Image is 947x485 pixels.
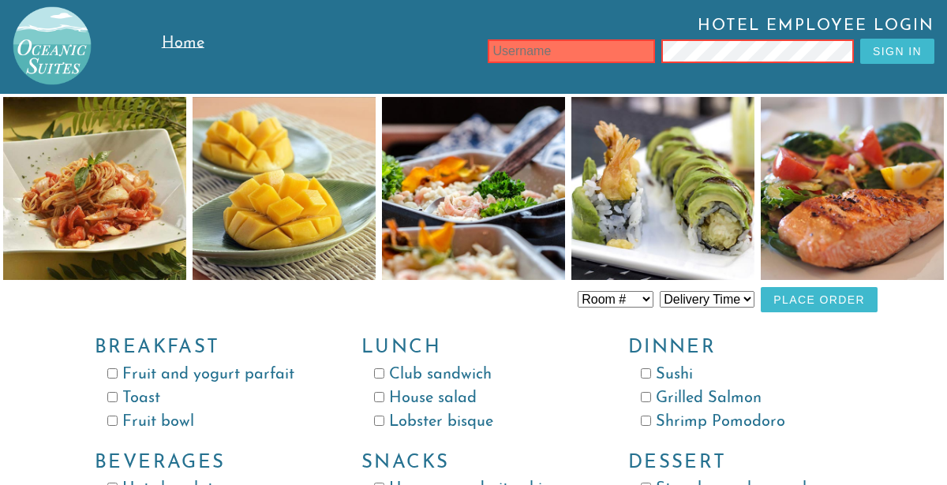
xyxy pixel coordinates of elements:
[95,453,311,475] h3: Beverages
[107,368,118,379] input: Fruit and yogurt parfait
[571,97,754,280] img: food-4.9b73d051.jpg
[641,386,844,410] label: Grilled Salmon
[488,39,655,63] input: Username
[628,453,844,475] h3: Dessert
[107,392,118,402] input: Toast
[761,97,944,280] img: food-5.a1d200c0.jpg
[641,368,651,379] input: Sushi
[361,338,578,360] h3: Lunch
[374,392,384,402] input: House salad
[107,416,118,426] input: Fruit bowl
[95,338,311,360] h3: Breakfast
[761,287,878,312] button: Place Order
[107,386,311,410] label: Toast
[107,410,311,434] label: Fruit bowl
[237,17,934,39] span: Hotel Employee Login
[628,338,844,360] h3: Dinner
[382,97,565,280] img: food-3.94f87b04.jpg
[641,363,844,386] label: Sushi
[162,35,204,51] span: Home
[193,97,376,280] img: food-2.61876005.jpg
[860,39,934,64] button: Sign In
[374,410,578,434] label: Lobster bisque
[641,410,844,434] label: Shrimp Pomodoro
[374,416,384,426] input: Lobster bisque
[3,97,186,280] img: food-1.8ac968cf.jpg
[107,363,311,386] label: Fruit and yogurt parfait
[374,363,578,386] label: Club sandwich
[374,368,384,379] input: Club sandwich
[374,386,578,410] label: House salad
[641,392,651,402] input: Grilled Salmon
[641,416,651,426] input: Shrimp Pomodoro
[361,453,578,475] h3: Snacks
